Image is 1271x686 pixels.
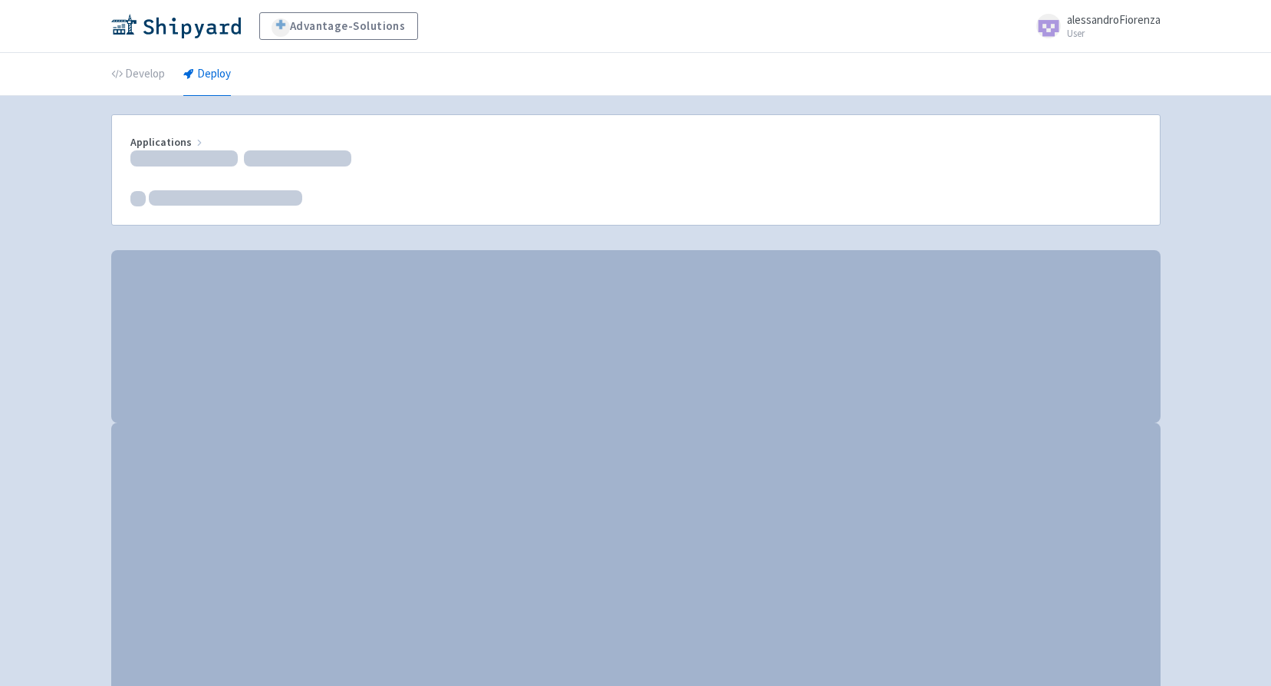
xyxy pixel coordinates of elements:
[130,135,205,149] span: Applications
[183,53,231,96] a: Deploy
[1067,28,1161,38] small: User
[111,53,165,96] a: Develop
[111,14,241,38] img: Shipyard logo
[1027,14,1161,38] a: alessandroFiorenza User
[1067,12,1161,27] span: alessandroFiorenza
[259,12,418,40] a: Advantage-Solutions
